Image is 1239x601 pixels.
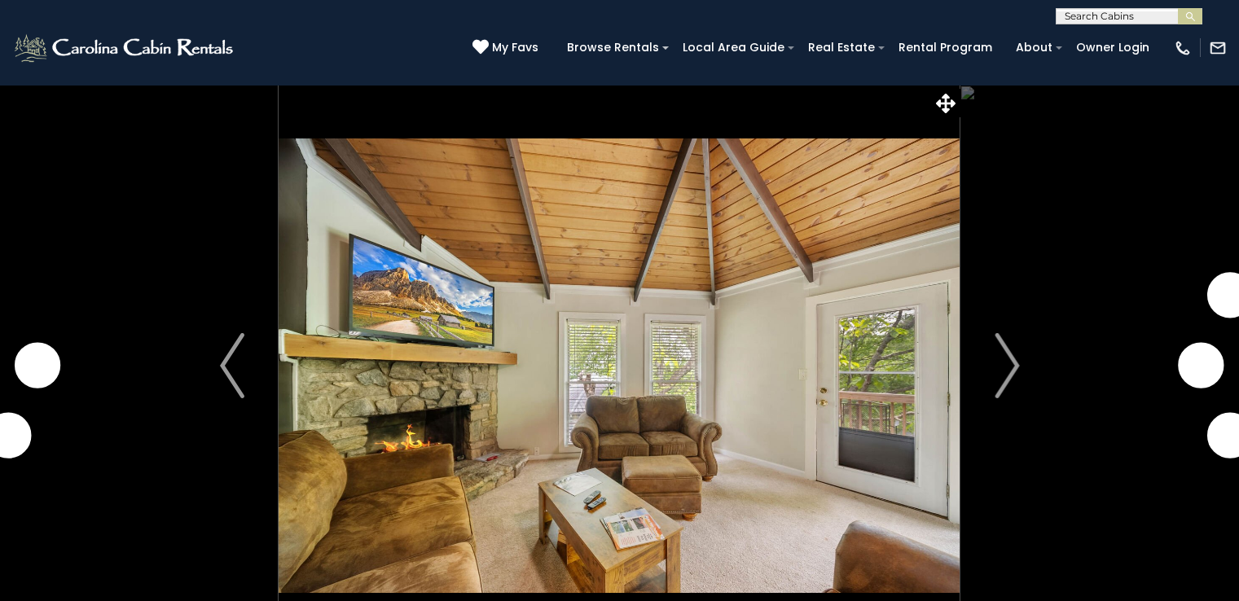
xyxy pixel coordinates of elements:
[220,333,244,398] img: arrow
[1209,39,1227,57] img: mail-regular-white.png
[1068,35,1158,60] a: Owner Login
[1008,35,1061,60] a: About
[1174,39,1192,57] img: phone-regular-white.png
[890,35,1000,60] a: Rental Program
[472,39,543,57] a: My Favs
[12,32,238,64] img: White-1-2.png
[995,333,1019,398] img: arrow
[674,35,793,60] a: Local Area Guide
[492,39,538,56] span: My Favs
[559,35,667,60] a: Browse Rentals
[800,35,883,60] a: Real Estate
